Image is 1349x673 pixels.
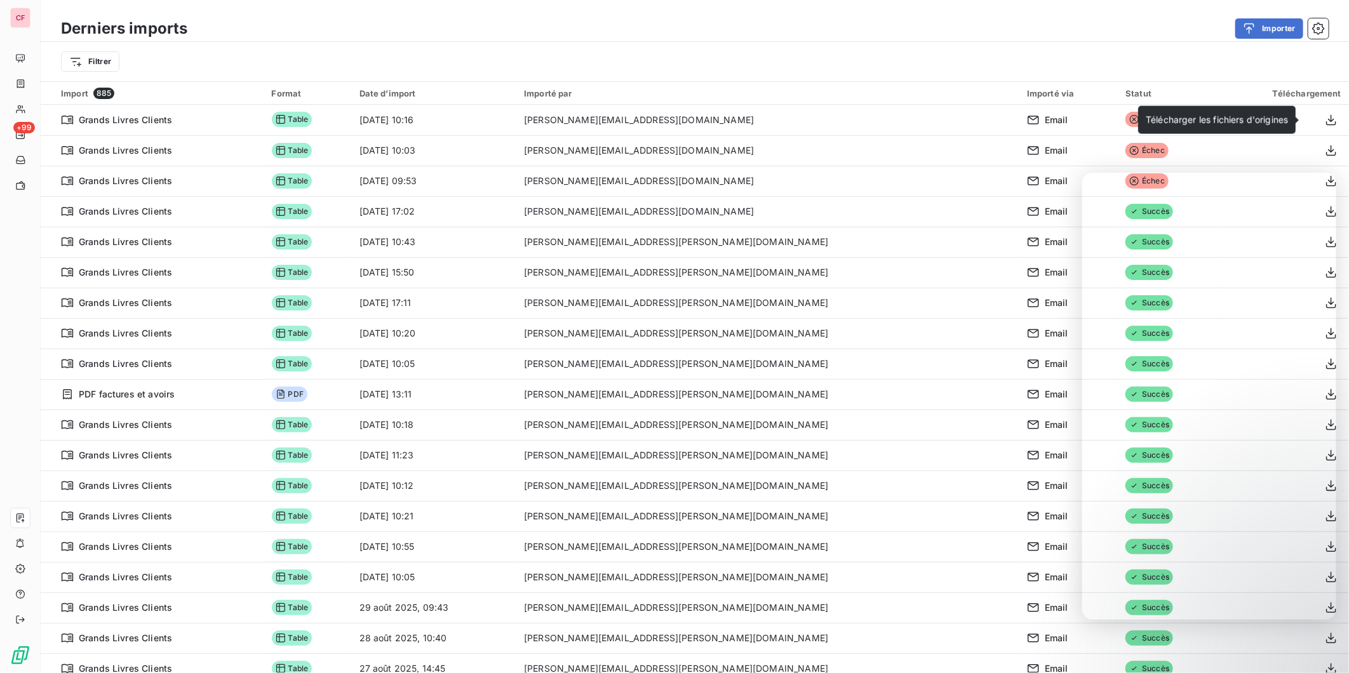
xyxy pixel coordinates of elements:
span: Échec [1125,112,1169,127]
span: Table [272,630,312,646]
span: Table [272,570,312,585]
td: 29 août 2025, 09:43 [352,592,517,623]
span: Email [1045,236,1068,248]
span: Table [272,295,312,310]
td: [DATE] 13:11 [352,379,517,410]
td: [PERSON_NAME][EMAIL_ADDRESS][PERSON_NAME][DOMAIN_NAME] [516,349,1019,379]
span: Table [272,234,312,250]
span: PDF [272,387,307,402]
span: Succès [1125,630,1173,646]
span: Grands Livres Clients [79,632,172,644]
span: Grands Livres Clients [79,418,172,431]
div: Import [61,88,257,99]
button: Filtrer [61,51,119,72]
span: Table [272,356,312,371]
span: Table [272,143,312,158]
span: Grands Livres Clients [79,266,172,279]
td: [DATE] 10:05 [352,349,517,379]
span: Email [1045,632,1068,644]
div: Importé par [524,88,1012,98]
span: Table [272,509,312,524]
h3: Derniers imports [61,17,187,40]
div: Téléchargement [1225,88,1341,98]
span: Table [272,539,312,554]
span: Table [272,173,312,189]
span: Email [1045,357,1068,370]
span: Télécharger les fichiers d'origines [1146,114,1288,125]
td: [PERSON_NAME][EMAIL_ADDRESS][PERSON_NAME][DOMAIN_NAME] [516,562,1019,592]
span: Grands Livres Clients [79,601,172,614]
span: Grands Livres Clients [79,449,172,462]
span: Grands Livres Clients [79,205,172,218]
td: [PERSON_NAME][EMAIL_ADDRESS][PERSON_NAME][DOMAIN_NAME] [516,257,1019,288]
td: [PERSON_NAME][EMAIL_ADDRESS][PERSON_NAME][DOMAIN_NAME] [516,440,1019,470]
span: +99 [13,122,35,133]
span: Grands Livres Clients [79,327,172,340]
span: Table [272,204,312,219]
span: Grands Livres Clients [79,144,172,157]
td: [PERSON_NAME][EMAIL_ADDRESS][PERSON_NAME][DOMAIN_NAME] [516,288,1019,318]
span: Email [1045,601,1068,614]
span: Email [1045,205,1068,218]
td: [DATE] 10:21 [352,501,517,531]
td: 28 août 2025, 10:40 [352,623,517,653]
td: [PERSON_NAME][EMAIL_ADDRESS][PERSON_NAME][DOMAIN_NAME] [516,501,1019,531]
span: Email [1045,479,1068,492]
span: Grands Livres Clients [79,297,172,309]
td: [PERSON_NAME][EMAIL_ADDRESS][DOMAIN_NAME] [516,166,1019,196]
span: 885 [93,88,114,99]
td: [DATE] 17:11 [352,288,517,318]
span: Table [272,448,312,463]
span: Email [1045,540,1068,553]
span: Grands Livres Clients [79,175,172,187]
div: Importé via [1027,88,1110,98]
span: Email [1045,388,1068,401]
span: Échec [1125,143,1169,158]
td: [DATE] 10:12 [352,470,517,501]
td: [PERSON_NAME][EMAIL_ADDRESS][DOMAIN_NAME] [516,135,1019,166]
div: CF [10,8,30,28]
td: [DATE] 09:53 [352,166,517,196]
td: [PERSON_NAME][EMAIL_ADDRESS][PERSON_NAME][DOMAIN_NAME] [516,470,1019,501]
span: Grands Livres Clients [79,114,172,126]
span: Grands Livres Clients [79,479,172,492]
span: Table [272,600,312,615]
span: Email [1045,266,1068,279]
span: Grands Livres Clients [79,510,172,523]
td: [DATE] 15:50 [352,257,517,288]
td: [PERSON_NAME][EMAIL_ADDRESS][PERSON_NAME][DOMAIN_NAME] [516,227,1019,257]
span: Grands Livres Clients [79,357,172,370]
td: [DATE] 10:03 [352,135,517,166]
div: Statut [1125,88,1209,98]
td: [DATE] 10:16 [352,105,517,135]
td: [DATE] 10:20 [352,318,517,349]
iframe: Intercom live chat [1082,173,1336,620]
span: Table [272,326,312,341]
span: Email [1045,510,1068,523]
td: [DATE] 10:55 [352,531,517,562]
td: [PERSON_NAME][EMAIL_ADDRESS][DOMAIN_NAME] [516,105,1019,135]
td: [DATE] 11:23 [352,440,517,470]
span: Grands Livres Clients [79,540,172,553]
span: Email [1045,175,1068,187]
span: Email [1045,114,1068,126]
iframe: Intercom live chat [1306,630,1336,660]
span: Grands Livres Clients [79,236,172,248]
div: Format [272,88,344,98]
span: Email [1045,327,1068,340]
td: [PERSON_NAME][EMAIL_ADDRESS][DOMAIN_NAME] [516,196,1019,227]
span: Email [1045,418,1068,431]
button: Importer [1235,18,1303,39]
img: Logo LeanPay [10,645,30,665]
td: [PERSON_NAME][EMAIL_ADDRESS][PERSON_NAME][DOMAIN_NAME] [516,410,1019,440]
td: [DATE] 10:05 [352,562,517,592]
span: Table [272,265,312,280]
div: Date d’import [359,88,509,98]
td: [DATE] 10:18 [352,410,517,440]
span: Email [1045,297,1068,309]
td: [PERSON_NAME][EMAIL_ADDRESS][PERSON_NAME][DOMAIN_NAME] [516,531,1019,562]
span: Email [1045,144,1068,157]
span: Table [272,478,312,493]
span: Email [1045,571,1068,583]
span: Email [1045,449,1068,462]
